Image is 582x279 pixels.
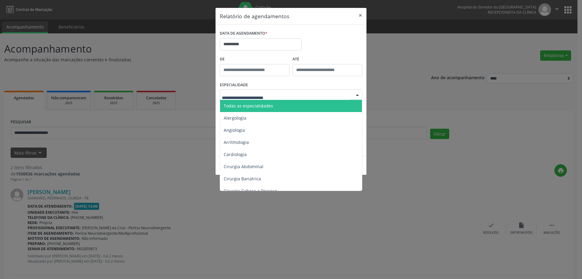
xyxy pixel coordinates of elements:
[224,139,249,145] span: Arritmologia
[224,188,277,194] span: Cirurgia Cabeça e Pescoço
[224,151,247,157] span: Cardiologia
[224,115,246,121] span: Alergologia
[220,29,267,38] label: DATA DE AGENDAMENTO
[224,176,261,182] span: Cirurgia Bariatrica
[354,8,366,23] button: Close
[293,55,362,64] label: ATÉ
[220,12,289,20] h5: Relatório de agendamentos
[220,80,248,90] label: ESPECIALIDADE
[224,127,245,133] span: Angiologia
[224,103,273,109] span: Todas as especialidades
[224,164,263,169] span: Cirurgia Abdominal
[220,55,289,64] label: De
